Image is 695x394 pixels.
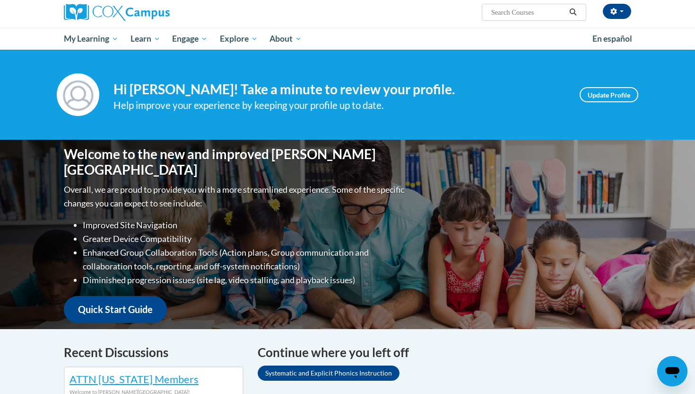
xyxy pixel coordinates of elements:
[269,33,302,45] span: About
[603,4,631,19] button: Account Settings
[124,28,166,50] a: Learn
[166,28,214,50] a: Engage
[490,7,566,18] input: Search Courses
[64,4,170,21] img: Cox Campus
[64,183,407,210] p: Overall, we are proud to provide you with a more streamlined experience. Some of the specific cha...
[58,28,124,50] a: My Learning
[592,34,632,44] span: En español
[220,33,258,45] span: Explore
[83,218,407,232] li: Improved Site Navigation
[64,296,167,323] a: Quick Start Guide
[130,33,160,45] span: Learn
[64,146,407,178] h1: Welcome to the new and improved [PERSON_NAME][GEOGRAPHIC_DATA]
[586,29,638,49] a: En español
[83,232,407,246] li: Greater Device Compatibility
[258,343,631,362] h4: Continue where you left off
[566,7,580,18] button: Search
[172,33,208,45] span: Engage
[657,356,687,386] iframe: Button to launch messaging window
[69,373,199,385] a: ATTN [US_STATE] Members
[258,366,400,381] a: Systematic and Explicit Phonics Instruction
[113,98,565,113] div: Help improve your experience by keeping your profile up to date.
[580,87,638,102] a: Update Profile
[264,28,308,50] a: About
[214,28,264,50] a: Explore
[57,73,99,116] img: Profile Image
[83,246,407,273] li: Enhanced Group Collaboration Tools (Action plans, Group communication and collaboration tools, re...
[83,273,407,287] li: Diminished progression issues (site lag, video stalling, and playback issues)
[50,28,645,50] div: Main menu
[64,33,118,45] span: My Learning
[64,343,243,362] h4: Recent Discussions
[64,4,243,21] a: Cox Campus
[113,81,565,98] h4: Hi [PERSON_NAME]! Take a minute to review your profile.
